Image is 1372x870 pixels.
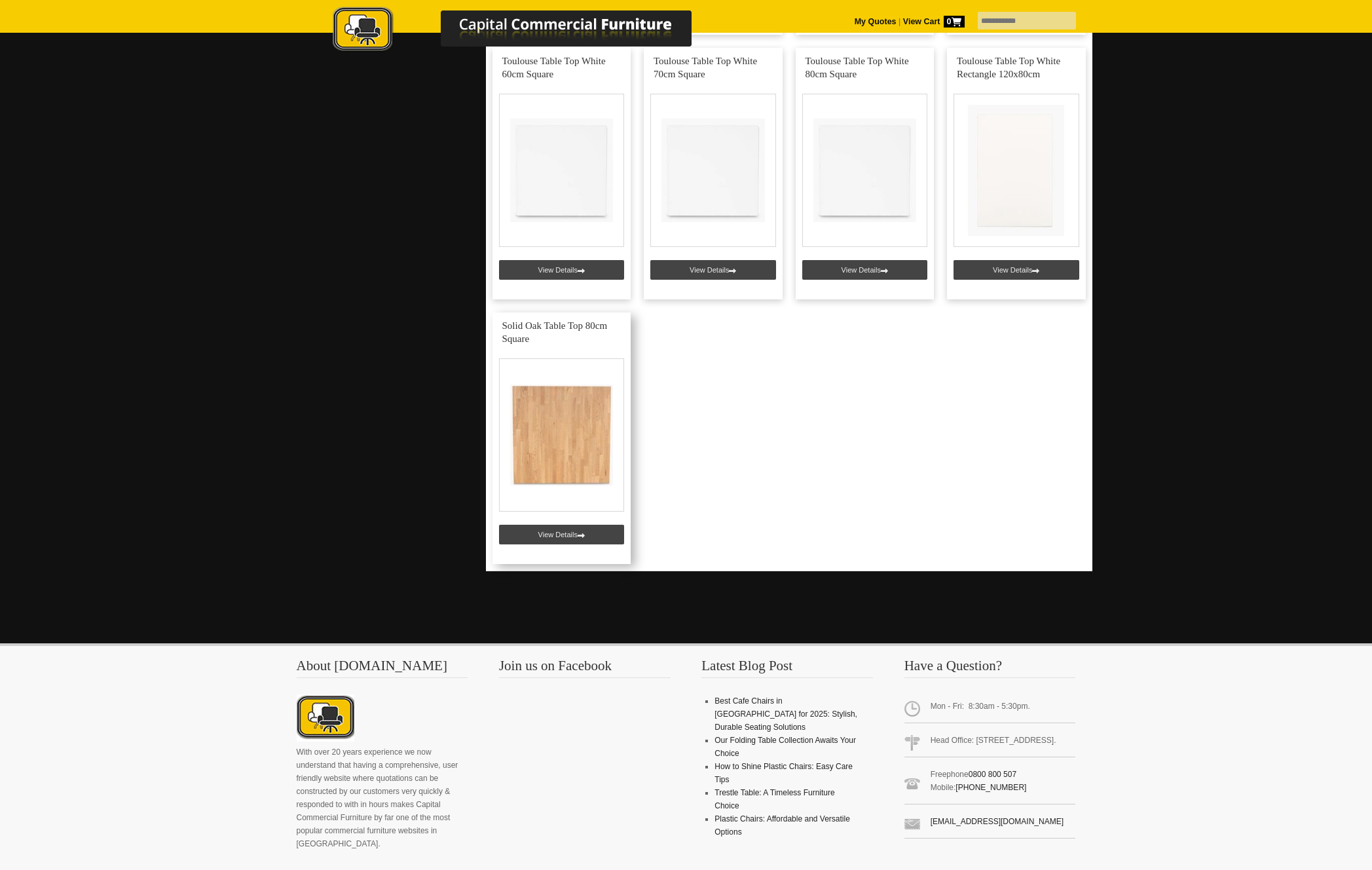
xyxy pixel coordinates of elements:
[714,762,853,784] a: How to Shine Plastic Chairs: Easy Care Tips
[714,814,850,837] a: Plastic Chairs: Affordable and Versatile Options
[499,694,669,839] iframe: fb:page Facebook Social Plugin
[931,817,1064,826] a: [EMAIL_ADDRESS][DOMAIN_NAME]
[714,696,857,732] a: Best Cafe Chairs in [GEOGRAPHIC_DATA] for 2025: Stylish, Durable Seating Solutions
[904,694,1076,723] span: Mon - Fri: 8:30am - 5:30pm.
[297,7,755,58] a: Capital Commercial Furniture Logo
[714,736,856,758] a: Our Folding Table Collection Awaits Your Choice
[714,788,834,810] a: Trestle Table: A Timeless Furniture Choice
[955,783,1026,792] a: [PHONE_NUMBER]
[904,659,1076,678] h3: Have a Question?
[855,17,897,26] a: My Quotes
[969,770,1016,779] a: 0800 800 507
[297,694,354,742] img: About CCFNZ Logo
[499,659,671,678] h3: Join us on Facebook
[944,16,965,28] span: 0
[900,17,964,26] a: View Cart0
[297,7,755,54] img: Capital Commercial Furniture Logo
[701,659,873,678] h3: Latest Blog Post
[904,728,1076,757] span: Head Office: [STREET_ADDRESS].
[903,17,965,26] strong: View Cart
[297,746,468,850] p: With over 20 years experience we now understand that having a comprehensive, user friendly websit...
[297,659,468,678] h3: About [DOMAIN_NAME]
[904,763,1076,804] span: Freephone Mobile:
